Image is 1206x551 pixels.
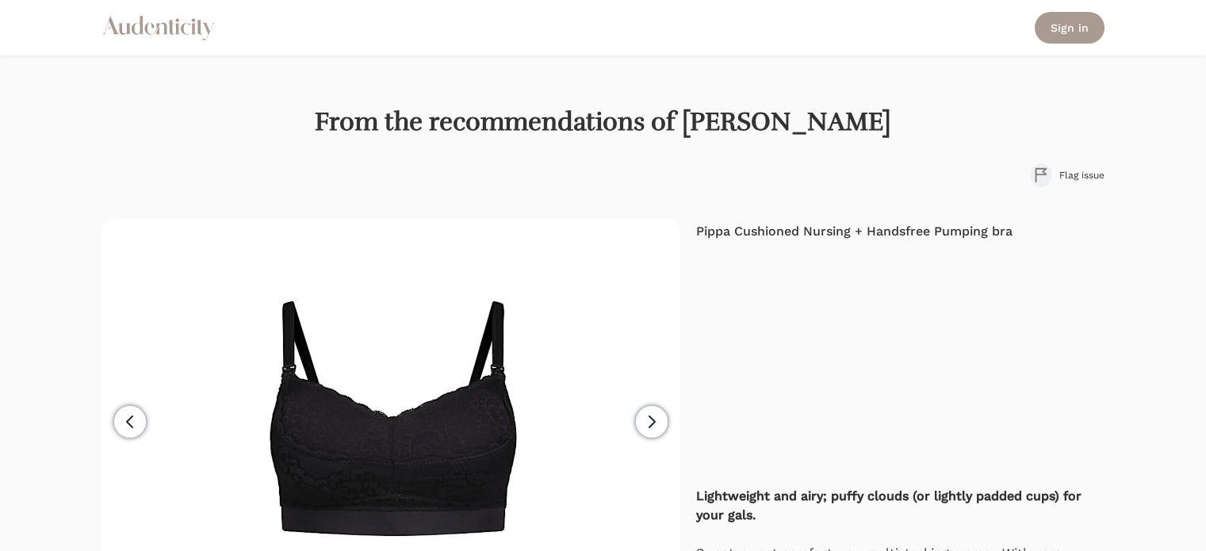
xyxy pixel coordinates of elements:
[1031,163,1105,187] button: Flag issue
[101,106,1105,138] h1: From the recommendations of [PERSON_NAME]
[696,257,1105,487] iframe: The Dairy Fairy Pippa Bra
[696,488,1082,522] strong: Lightweight and airy; puffy clouds (or lightly padded cups) for your gals.
[1035,12,1105,44] a: Sign in
[696,222,1105,241] h4: Pippa Cushioned Nursing + Handsfree Pumping bra
[1059,169,1105,182] span: Flag issue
